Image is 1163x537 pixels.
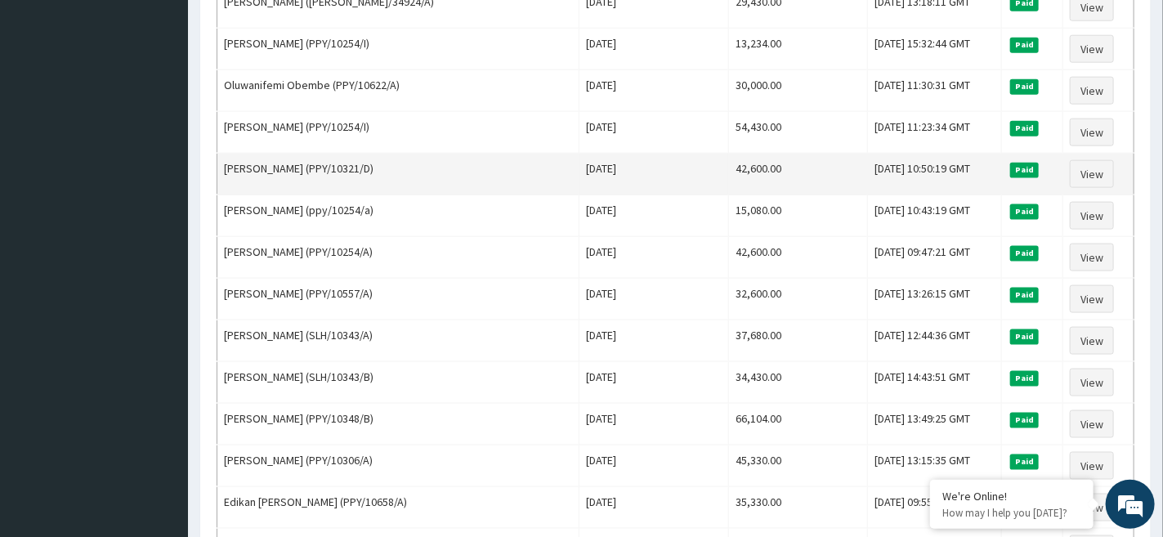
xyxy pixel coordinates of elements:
[729,112,868,154] td: 54,430.00
[868,362,1002,404] td: [DATE] 14:43:51 GMT
[1070,369,1114,396] a: View
[868,279,1002,320] td: [DATE] 13:26:15 GMT
[729,404,868,445] td: 66,104.00
[729,70,868,112] td: 30,000.00
[1070,77,1114,105] a: View
[1010,121,1040,136] span: Paid
[579,154,729,195] td: [DATE]
[85,92,275,113] div: Chat with us now
[868,195,1002,237] td: [DATE] 10:43:19 GMT
[579,70,729,112] td: [DATE]
[579,195,729,237] td: [DATE]
[868,29,1002,70] td: [DATE] 15:32:44 GMT
[868,445,1002,487] td: [DATE] 13:15:35 GMT
[217,320,579,362] td: [PERSON_NAME] (SLH/10343/A)
[868,487,1002,529] td: [DATE] 09:55:45 GMT
[1070,160,1114,188] a: View
[579,487,729,529] td: [DATE]
[1010,204,1040,219] span: Paid
[1070,410,1114,438] a: View
[729,487,868,529] td: 35,330.00
[217,487,579,529] td: Edikan [PERSON_NAME] (PPY/10658/A)
[217,237,579,279] td: [PERSON_NAME] (PPY/10254/A)
[217,70,579,112] td: Oluwanifemi Obembe (PPY/10622/A)
[579,404,729,445] td: [DATE]
[729,362,868,404] td: 34,430.00
[217,154,579,195] td: [PERSON_NAME] (PPY/10321/D)
[217,445,579,487] td: [PERSON_NAME] (PPY/10306/A)
[8,360,311,418] textarea: Type your message and hit 'Enter'
[868,320,1002,362] td: [DATE] 12:44:36 GMT
[729,320,868,362] td: 37,680.00
[942,506,1081,520] p: How may I help you today?
[1070,244,1114,271] a: View
[868,237,1002,279] td: [DATE] 09:47:21 GMT
[217,112,579,154] td: [PERSON_NAME] (PPY/10254/I)
[217,362,579,404] td: [PERSON_NAME] (SLH/10343/B)
[217,29,579,70] td: [PERSON_NAME] (PPY/10254/I)
[1070,202,1114,230] a: View
[1010,413,1040,427] span: Paid
[579,279,729,320] td: [DATE]
[579,29,729,70] td: [DATE]
[1010,246,1040,261] span: Paid
[579,362,729,404] td: [DATE]
[868,70,1002,112] td: [DATE] 11:30:31 GMT
[1070,285,1114,313] a: View
[579,445,729,487] td: [DATE]
[217,195,579,237] td: [PERSON_NAME] (ppy/10254/a)
[1070,35,1114,63] a: View
[729,445,868,487] td: 45,330.00
[579,237,729,279] td: [DATE]
[579,112,729,154] td: [DATE]
[268,8,307,47] div: Minimize live chat window
[729,237,868,279] td: 42,600.00
[1010,163,1040,177] span: Paid
[942,489,1081,503] div: We're Online!
[217,404,579,445] td: [PERSON_NAME] (PPY/10348/B)
[729,154,868,195] td: 42,600.00
[1070,452,1114,480] a: View
[1010,79,1040,94] span: Paid
[1070,119,1114,146] a: View
[1010,329,1040,344] span: Paid
[1010,288,1040,302] span: Paid
[729,279,868,320] td: 32,600.00
[868,112,1002,154] td: [DATE] 11:23:34 GMT
[217,279,579,320] td: [PERSON_NAME] (PPY/10557/A)
[30,82,66,123] img: d_794563401_company_1708531726252_794563401
[579,320,729,362] td: [DATE]
[868,404,1002,445] td: [DATE] 13:49:25 GMT
[868,154,1002,195] td: [DATE] 10:50:19 GMT
[1010,371,1040,386] span: Paid
[95,163,226,328] span: We're online!
[1010,38,1040,52] span: Paid
[1010,454,1040,469] span: Paid
[1070,327,1114,355] a: View
[729,195,868,237] td: 15,080.00
[729,29,868,70] td: 13,234.00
